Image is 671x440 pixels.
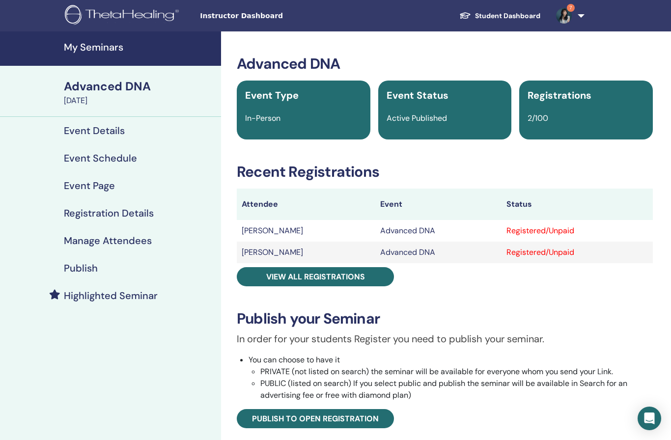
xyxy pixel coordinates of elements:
a: Student Dashboard [451,7,548,25]
h4: My Seminars [64,41,215,53]
span: 2/100 [528,113,548,123]
h3: Recent Registrations [237,163,653,181]
span: Registrations [528,89,591,102]
a: Publish to open registration [237,409,394,428]
span: Event Status [387,89,448,102]
img: default.jpg [556,8,572,24]
h4: Event Page [64,180,115,192]
div: [DATE] [64,95,215,107]
span: Instructor Dashboard [200,11,347,21]
img: graduation-cap-white.svg [459,11,471,20]
td: Advanced DNA [375,220,502,242]
h4: Registration Details [64,207,154,219]
h4: Event Schedule [64,152,137,164]
li: PRIVATE (not listed on search) the seminar will be available for everyone whom you send your Link. [260,366,653,378]
th: Status [502,189,653,220]
th: Event [375,189,502,220]
span: In-Person [245,113,280,123]
td: [PERSON_NAME] [237,242,375,263]
li: You can choose to have it [249,354,653,401]
span: Publish to open registration [252,413,379,424]
h4: Manage Attendees [64,235,152,247]
div: Advanced DNA [64,78,215,95]
span: 7 [567,4,575,12]
span: Event Type [245,89,299,102]
p: In order for your students Register you need to publish your seminar. [237,331,653,346]
h3: Advanced DNA [237,55,653,73]
div: Registered/Unpaid [506,225,648,237]
th: Attendee [237,189,375,220]
h3: Publish your Seminar [237,310,653,328]
img: logo.png [65,5,182,27]
span: Active Published [387,113,447,123]
td: Advanced DNA [375,242,502,263]
span: View all registrations [266,272,365,282]
li: PUBLIC (listed on search) If you select public and publish the seminar will be available in Searc... [260,378,653,401]
div: Open Intercom Messenger [638,407,661,430]
h4: Event Details [64,125,125,137]
a: View all registrations [237,267,394,286]
h4: Publish [64,262,98,274]
a: Advanced DNA[DATE] [58,78,221,107]
td: [PERSON_NAME] [237,220,375,242]
h4: Highlighted Seminar [64,290,158,302]
div: Registered/Unpaid [506,247,648,258]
